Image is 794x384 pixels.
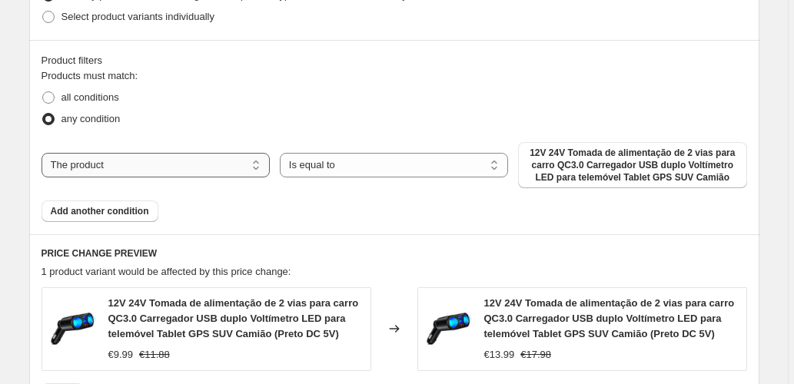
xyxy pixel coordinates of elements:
[61,11,214,22] span: Select product variants individually
[42,247,747,260] h6: PRICE CHANGE PREVIEW
[42,70,138,81] span: Products must match:
[42,200,158,222] button: Add another condition
[42,53,747,68] div: Product filters
[108,297,359,339] span: 12V 24V Tomada de alimentação de 2 vias para carro QC3.0 Carregador USB duplo Voltímetro LED para...
[61,91,119,103] span: all conditions
[484,347,515,362] div: €13.99
[108,347,134,362] div: €9.99
[518,142,746,188] button: 12V 24V Tomada de alimentação de 2 vias para carro QC3.0 Carregador USB duplo Voltímetro LED para...
[520,347,551,362] strike: €17.98
[42,266,291,277] span: 1 product variant would be affected by this price change:
[527,147,737,184] span: 12V 24V Tomada de alimentação de 2 vias para carro QC3.0 Carregador USB duplo Voltímetro LED para...
[61,113,121,124] span: any condition
[484,297,735,339] span: 12V 24V Tomada de alimentação de 2 vias para carro QC3.0 Carregador USB duplo Voltímetro LED para...
[426,306,472,352] img: C72610E02517F4C7DD45078E0BE8EE57_80x.jpg
[50,306,96,352] img: C72610E02517F4C7DD45078E0BE8EE57_80x.jpg
[51,205,149,217] span: Add another condition
[139,347,170,362] strike: €11.88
